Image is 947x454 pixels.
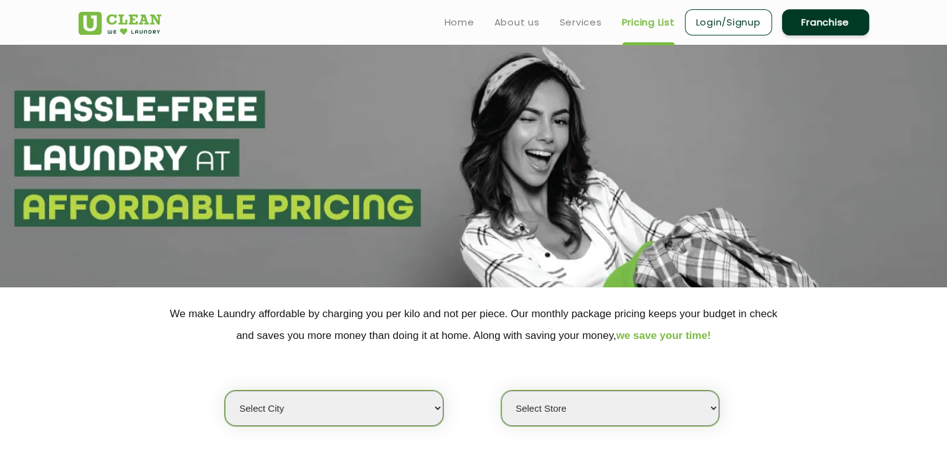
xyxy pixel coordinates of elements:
span: we save your time! [616,330,711,341]
a: Pricing List [622,15,675,30]
a: About us [494,15,540,30]
a: Services [560,15,602,30]
a: Login/Signup [685,9,772,35]
img: UClean Laundry and Dry Cleaning [78,12,161,35]
a: Franchise [782,9,869,35]
a: Home [445,15,474,30]
p: We make Laundry affordable by charging you per kilo and not per piece. Our monthly package pricin... [78,303,869,346]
